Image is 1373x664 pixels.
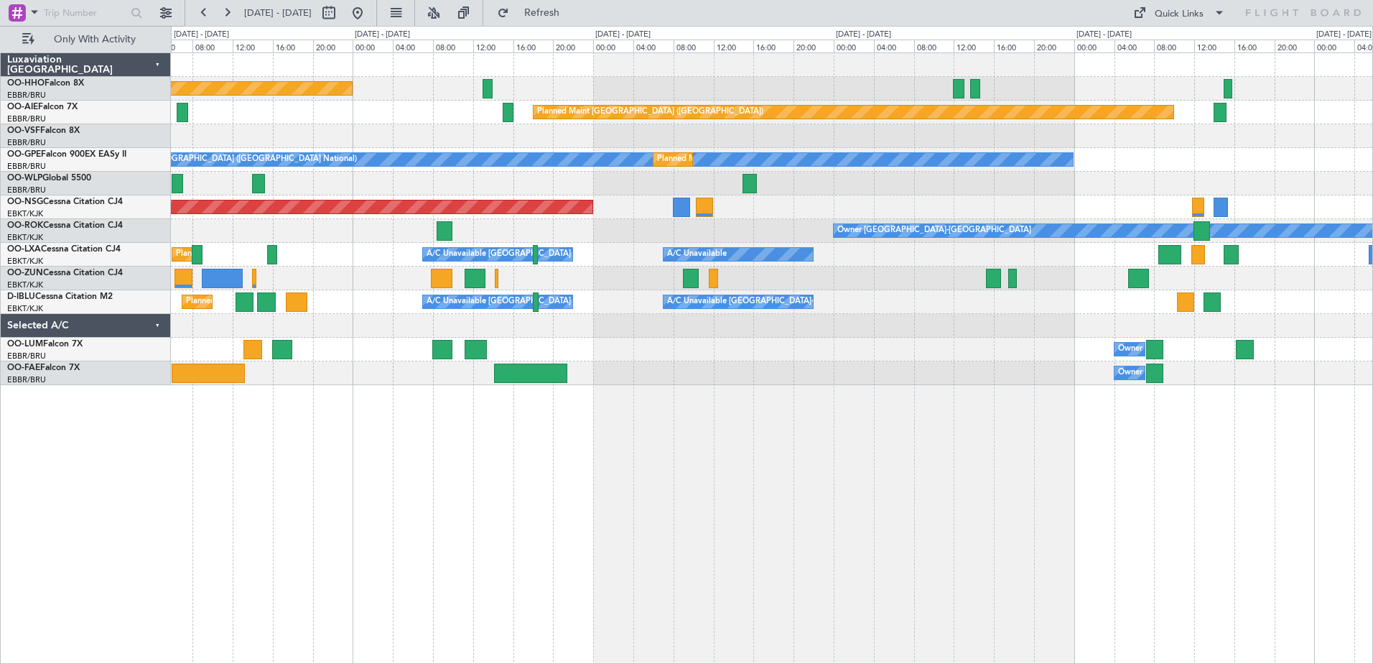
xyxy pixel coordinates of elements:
[7,340,83,349] a: OO-LUMFalcon 7X
[512,8,572,18] span: Refresh
[7,221,123,230] a: OO-ROKCessna Citation CJ4
[7,126,40,135] span: OO-VSF
[1194,40,1234,52] div: 12:00
[874,40,914,52] div: 04:00
[7,303,43,314] a: EBKT/KJK
[1126,1,1232,24] button: Quick Links
[1074,40,1114,52] div: 00:00
[7,292,113,301] a: D-IBLUCessna Citation M2
[513,40,554,52] div: 16:00
[244,6,312,19] span: [DATE] - [DATE]
[473,40,513,52] div: 12:00
[667,291,896,313] div: A/C Unavailable [GEOGRAPHIC_DATA]-[GEOGRAPHIC_DATA]
[1234,40,1275,52] div: 16:00
[633,40,674,52] div: 04:00
[7,280,43,290] a: EBKT/KJK
[657,149,917,170] div: Planned Maint [GEOGRAPHIC_DATA] ([GEOGRAPHIC_DATA] National)
[233,40,273,52] div: 12:00
[667,244,727,265] div: A/C Unavailable
[7,292,35,301] span: D-IBLU
[7,126,80,135] a: OO-VSFFalcon 8X
[7,198,123,206] a: OO-NSGCessna Citation CJ4
[834,40,874,52] div: 00:00
[7,269,43,277] span: OO-ZUN
[37,34,152,45] span: Only With Activity
[7,103,38,111] span: OO-AIE
[1316,29,1372,41] div: [DATE] - [DATE]
[994,40,1034,52] div: 16:00
[7,150,126,159] a: OO-GPEFalcon 900EX EASy II
[1155,7,1204,22] div: Quick Links
[7,174,91,183] a: OO-WLPGlobal 5500
[7,232,43,243] a: EBKT/KJK
[174,29,229,41] div: [DATE] - [DATE]
[7,114,46,124] a: EBBR/BRU
[16,28,156,51] button: Only With Activity
[837,220,1031,241] div: Owner [GEOGRAPHIC_DATA]-[GEOGRAPHIC_DATA]
[7,221,43,230] span: OO-ROK
[353,40,393,52] div: 00:00
[595,29,651,41] div: [DATE] - [DATE]
[7,79,45,88] span: OO-HHO
[1034,40,1074,52] div: 20:00
[7,245,41,254] span: OO-LXA
[914,40,954,52] div: 08:00
[427,291,694,313] div: A/C Unavailable [GEOGRAPHIC_DATA] ([GEOGRAPHIC_DATA] National)
[313,40,353,52] div: 20:00
[537,101,763,123] div: Planned Maint [GEOGRAPHIC_DATA] ([GEOGRAPHIC_DATA])
[1154,40,1194,52] div: 08:00
[7,185,46,195] a: EBBR/BRU
[7,161,46,172] a: EBBR/BRU
[7,340,43,349] span: OO-LUM
[153,40,193,52] div: 04:00
[954,40,994,52] div: 12:00
[553,40,593,52] div: 20:00
[7,90,46,101] a: EBBR/BRU
[7,103,78,111] a: OO-AIEFalcon 7X
[793,40,834,52] div: 20:00
[1118,362,1216,384] div: Owner Melsbroek Air Base
[593,40,633,52] div: 00:00
[427,244,694,265] div: A/C Unavailable [GEOGRAPHIC_DATA] ([GEOGRAPHIC_DATA] National)
[1275,40,1315,52] div: 20:00
[836,29,891,41] div: [DATE] - [DATE]
[7,364,40,372] span: OO-FAE
[433,40,473,52] div: 08:00
[1118,338,1216,360] div: Owner Melsbroek Air Base
[116,149,357,170] div: No Crew [GEOGRAPHIC_DATA] ([GEOGRAPHIC_DATA] National)
[1076,29,1132,41] div: [DATE] - [DATE]
[1114,40,1155,52] div: 04:00
[7,198,43,206] span: OO-NSG
[7,351,46,361] a: EBBR/BRU
[186,291,346,313] div: Planned Maint Nice ([GEOGRAPHIC_DATA])
[7,79,84,88] a: OO-HHOFalcon 8X
[355,29,410,41] div: [DATE] - [DATE]
[7,374,46,385] a: EBBR/BRU
[7,364,80,372] a: OO-FAEFalcon 7X
[7,256,43,267] a: EBKT/KJK
[393,40,433,52] div: 04:00
[7,208,43,219] a: EBKT/KJK
[714,40,754,52] div: 12:00
[7,137,46,148] a: EBBR/BRU
[674,40,714,52] div: 08:00
[7,174,42,183] span: OO-WLP
[44,2,126,24] input: Trip Number
[7,245,121,254] a: OO-LXACessna Citation CJ4
[7,269,123,277] a: OO-ZUNCessna Citation CJ4
[176,244,343,265] div: Planned Maint Kortrijk-[GEOGRAPHIC_DATA]
[7,150,41,159] span: OO-GPE
[273,40,313,52] div: 16:00
[753,40,793,52] div: 16:00
[192,40,233,52] div: 08:00
[490,1,577,24] button: Refresh
[1314,40,1354,52] div: 00:00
